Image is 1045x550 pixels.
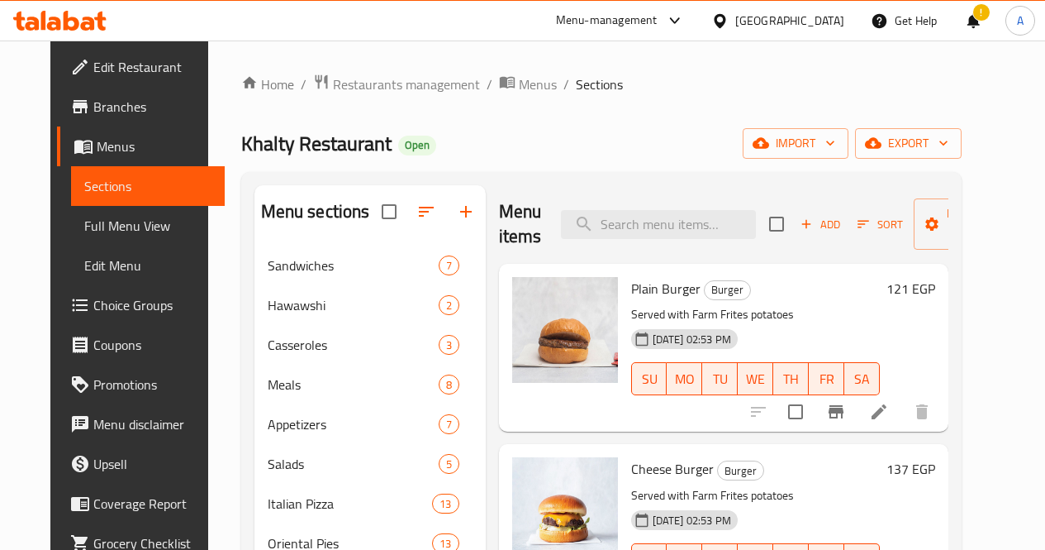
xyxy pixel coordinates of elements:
span: Italian Pizza [268,494,433,514]
a: Coupons [57,325,225,365]
div: items [439,454,459,474]
div: Burger [704,280,751,300]
div: Italian Pizza13 [254,484,486,524]
h6: 137 EGP [886,457,935,481]
div: items [439,375,459,395]
span: export [868,133,948,154]
button: Branch-specific-item [816,392,856,432]
button: WE [738,362,773,395]
span: 3 [439,337,458,353]
span: Appetizers [268,414,439,434]
span: SU [639,367,661,391]
a: Edit Restaurant [57,47,225,87]
h6: 121 EGP [886,277,935,300]
div: items [439,335,459,355]
button: Manage items [914,198,1024,250]
span: Sort items [847,212,914,237]
span: Manage items [927,203,1011,245]
span: SA [851,367,873,391]
button: Add [794,212,847,237]
span: Full Menu View [84,216,211,236]
a: Edit menu item [869,402,889,422]
span: A [1017,12,1024,30]
li: / [563,74,569,94]
div: items [432,494,458,514]
nav: breadcrumb [241,74,962,95]
span: Hawawshi [268,295,439,315]
span: Select all sections [372,194,406,229]
span: MO [673,367,696,391]
div: Meals8 [254,365,486,404]
div: Burger [717,461,764,481]
span: Khalty Restaurant [241,125,392,162]
p: Served with Farm Frites potatoes [631,304,880,325]
img: Plain Burger [512,277,618,383]
span: Add [798,215,843,234]
span: 5 [439,457,458,472]
li: / [487,74,492,94]
a: Full Menu View [71,206,225,246]
span: Select section [759,207,794,242]
span: Burger [705,280,750,299]
a: Edit Menu [71,246,225,285]
a: Home [241,74,294,94]
span: Menus [97,136,211,156]
span: Promotions [93,375,211,395]
span: Choice Groups [93,295,211,315]
span: Burger [718,462,763,481]
span: Sections [84,176,211,196]
div: Hawawshi2 [254,285,486,325]
span: Open [398,138,436,152]
button: SU [631,362,667,395]
a: Menus [499,74,557,95]
span: Coverage Report [93,494,211,514]
span: WE [744,367,767,391]
span: Sections [576,74,623,94]
span: Add item [794,212,847,237]
a: Promotions [57,365,225,404]
span: Casseroles [268,335,439,355]
a: Upsell [57,444,225,484]
div: Open [398,136,436,155]
div: items [439,414,459,434]
a: Sections [71,166,225,206]
span: Meals [268,375,439,395]
span: 2 [439,298,458,313]
input: search [561,210,756,239]
span: Edit Restaurant [93,57,211,77]
span: Select to update [778,395,813,429]
span: import [756,133,835,154]
div: Casseroles3 [254,325,486,365]
a: Menu disclaimer [57,404,225,444]
span: TH [780,367,802,391]
span: Salads [268,454,439,474]
span: 7 [439,258,458,274]
p: Served with Farm Frites potatoes [631,485,880,506]
span: Sandwiches [268,256,439,275]
span: Coupons [93,335,211,355]
span: 13 [433,496,458,512]
a: Coverage Report [57,484,225,524]
button: TH [773,362,809,395]
div: Salads5 [254,444,486,484]
div: Appetizers7 [254,404,486,444]
span: 7 [439,417,458,433]
a: Menus [57,127,225,166]
button: delete [902,392,942,432]
div: Sandwiches7 [254,246,486,285]
span: Cheese Burger [631,457,714,481]
span: TU [709,367,731,391]
button: import [743,128,848,159]
span: Upsell [93,454,211,474]
span: [DATE] 02:53 PM [646,332,738,347]
a: Restaurants management [313,74,480,95]
button: MO [667,362,702,395]
span: Sort sections [406,192,446,232]
a: Choice Groups [57,285,225,325]
div: items [439,256,459,275]
button: Sort [853,212,907,237]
